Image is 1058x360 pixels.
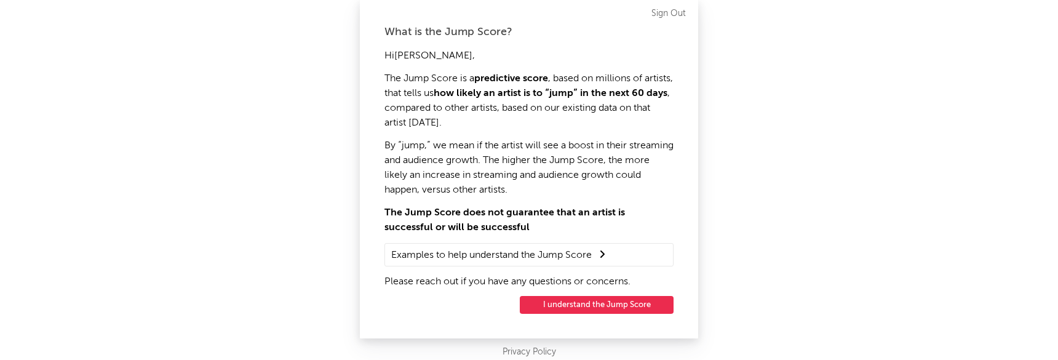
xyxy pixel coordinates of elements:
p: Hi [PERSON_NAME] , [384,49,674,63]
strong: how likely an artist is to “jump” in the next 60 days [434,89,667,98]
a: Sign Out [651,6,686,21]
summary: Examples to help understand the Jump Score [391,247,667,263]
button: I understand the Jump Score [520,296,674,314]
strong: The Jump Score does not guarantee that an artist is successful or will be successful [384,208,625,233]
p: The Jump Score is a , based on millions of artists, that tells us , compared to other artists, ba... [384,71,674,130]
p: By “jump,” we mean if the artist will see a boost in their streaming and audience growth. The hig... [384,138,674,198]
p: Please reach out if you have any questions or concerns. [384,274,674,289]
div: What is the Jump Score? [384,25,674,39]
strong: predictive score [474,74,548,84]
a: Privacy Policy [503,345,556,360]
